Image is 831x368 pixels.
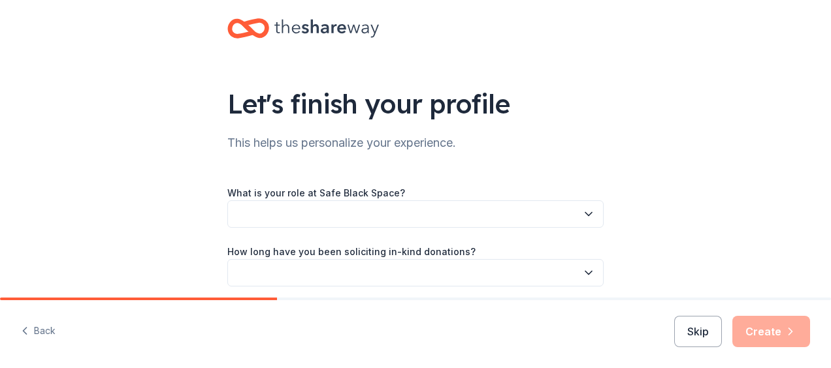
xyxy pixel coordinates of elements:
button: Back [21,318,56,345]
div: This helps us personalize your experience. [227,132,604,153]
div: Let's finish your profile [227,85,604,122]
button: Skip [674,316,722,347]
label: How long have you been soliciting in-kind donations? [227,245,476,258]
label: What is your role at Safe Black Space? [227,187,405,200]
